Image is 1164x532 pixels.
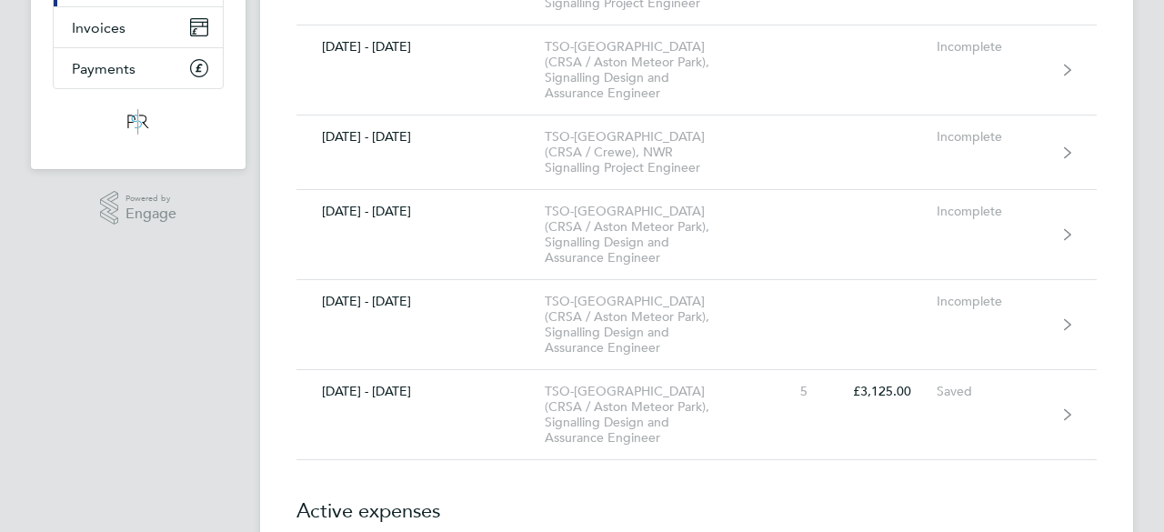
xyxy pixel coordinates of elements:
a: Payments [54,48,223,88]
span: Payments [72,60,135,77]
a: Powered byEngage [100,191,177,226]
a: [DATE] - [DATE]TSO-[GEOGRAPHIC_DATA] (CRSA / Aston Meteor Park), Signalling Design and Assurance ... [296,190,1097,280]
span: Invoices [72,19,125,36]
span: Engage [125,206,176,222]
a: [DATE] - [DATE]TSO-[GEOGRAPHIC_DATA] (CRSA / Crewe), NWR Signalling Project EngineerIncomplete [296,115,1097,190]
a: Invoices [54,7,223,47]
div: [DATE] - [DATE] [296,39,545,55]
div: Incomplete [937,204,1049,219]
img: psrsolutions-logo-retina.png [122,107,155,136]
div: TSO-[GEOGRAPHIC_DATA] (CRSA / Aston Meteor Park), Signalling Design and Assurance Engineer [545,204,753,266]
div: [DATE] - [DATE] [296,204,545,219]
div: [DATE] - [DATE] [296,384,545,399]
div: TSO-[GEOGRAPHIC_DATA] (CRSA / Aston Meteor Park), Signalling Design and Assurance Engineer [545,384,753,446]
div: [DATE] - [DATE] [296,129,545,145]
a: [DATE] - [DATE]TSO-[GEOGRAPHIC_DATA] (CRSA / Aston Meteor Park), Signalling Design and Assurance ... [296,25,1097,115]
a: [DATE] - [DATE]TSO-[GEOGRAPHIC_DATA] (CRSA / Aston Meteor Park), Signalling Design and Assurance ... [296,370,1097,460]
div: TSO-[GEOGRAPHIC_DATA] (CRSA / Aston Meteor Park), Signalling Design and Assurance Engineer [545,39,753,101]
div: Incomplete [937,39,1049,55]
div: Incomplete [937,294,1049,309]
a: Go to home page [53,107,224,136]
div: TSO-[GEOGRAPHIC_DATA] (CRSA / Aston Meteor Park), Signalling Design and Assurance Engineer [545,294,753,356]
div: Incomplete [937,129,1049,145]
a: [DATE] - [DATE]TSO-[GEOGRAPHIC_DATA] (CRSA / Aston Meteor Park), Signalling Design and Assurance ... [296,280,1097,370]
div: Saved [937,384,1049,399]
div: TSO-[GEOGRAPHIC_DATA] (CRSA / Crewe), NWR Signalling Project Engineer [545,129,753,176]
span: Powered by [125,191,176,206]
div: 5 [753,384,833,399]
div: £3,125.00 [833,384,937,399]
div: [DATE] - [DATE] [296,294,545,309]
